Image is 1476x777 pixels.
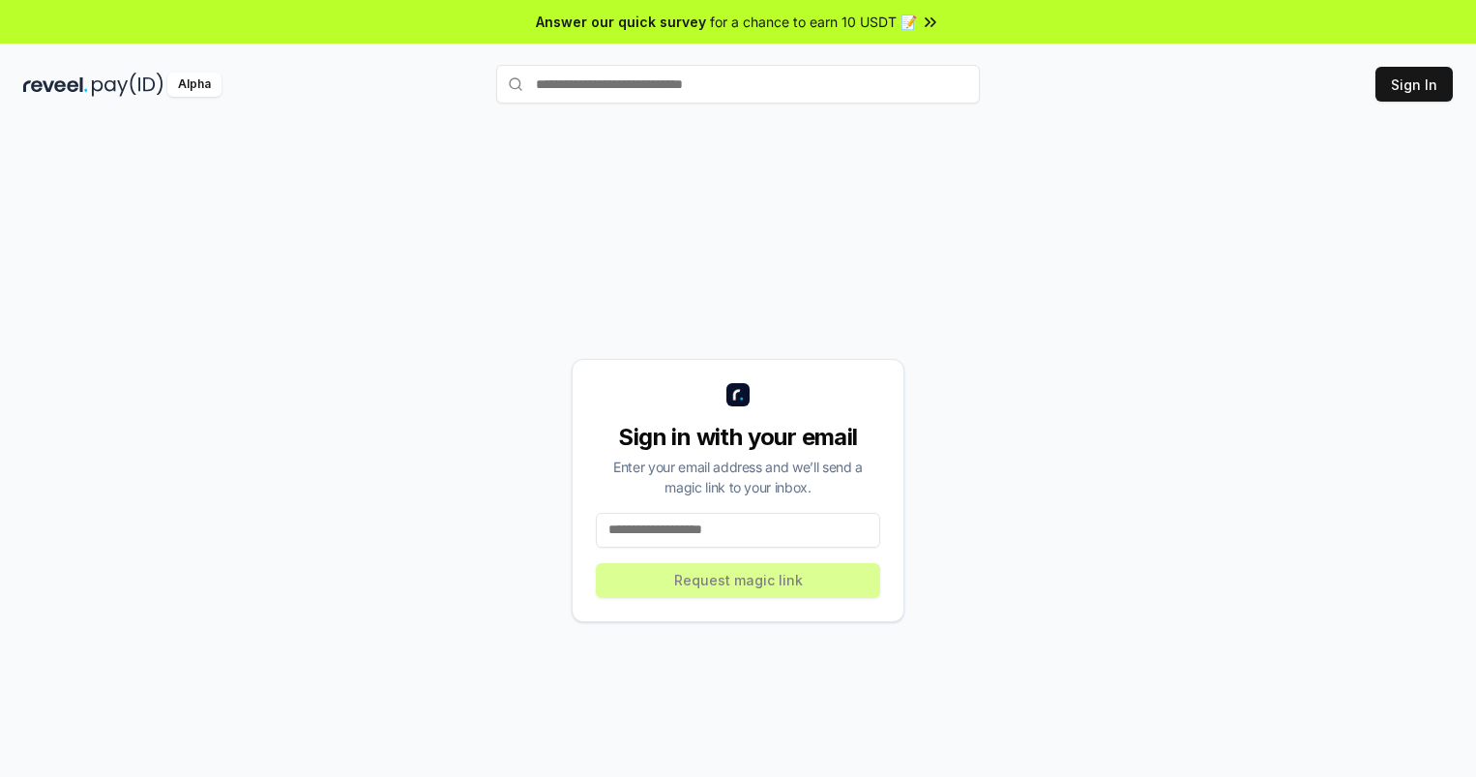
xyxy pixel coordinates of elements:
button: Sign In [1375,67,1453,102]
img: logo_small [726,383,750,406]
div: Enter your email address and we’ll send a magic link to your inbox. [596,457,880,497]
div: Sign in with your email [596,422,880,453]
div: Alpha [167,73,221,97]
img: reveel_dark [23,73,88,97]
img: pay_id [92,73,163,97]
span: Answer our quick survey [536,12,706,32]
span: for a chance to earn 10 USDT 📝 [710,12,917,32]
